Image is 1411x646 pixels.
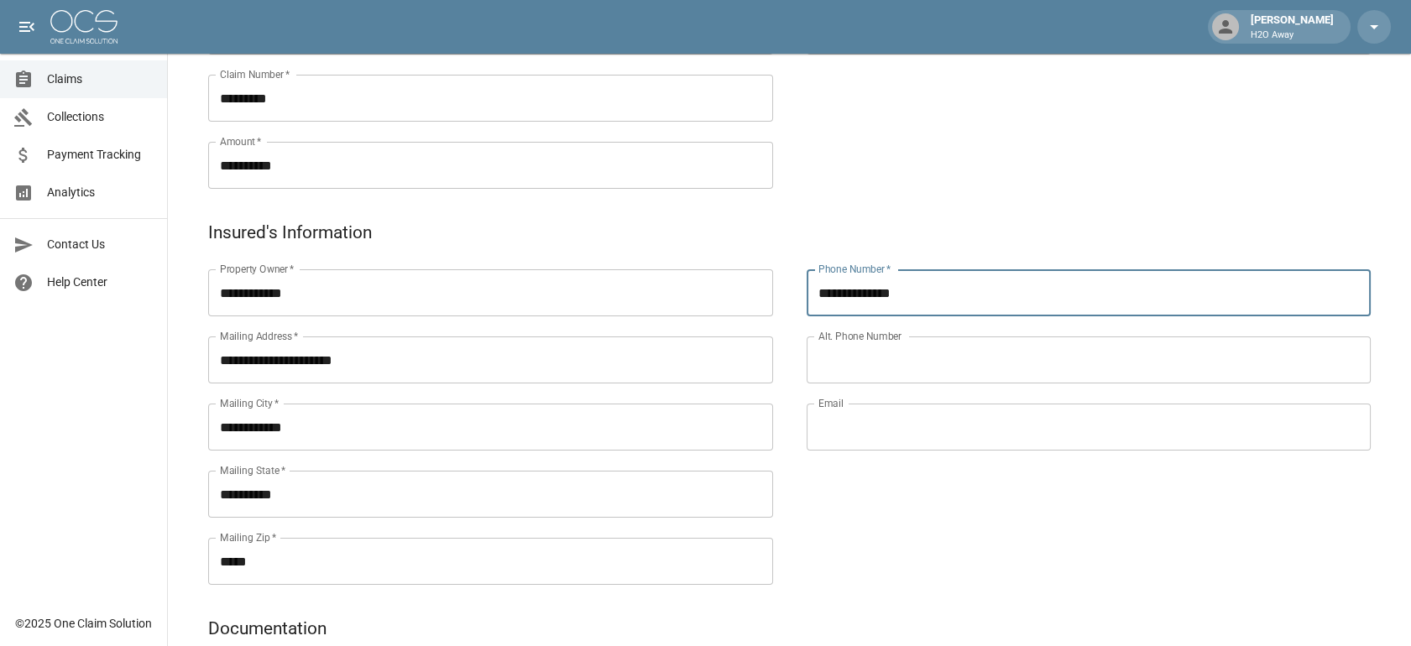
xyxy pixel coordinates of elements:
[818,329,901,343] label: Alt. Phone Number
[47,146,154,164] span: Payment Tracking
[47,274,154,291] span: Help Center
[47,236,154,253] span: Contact Us
[220,396,280,410] label: Mailing City
[1251,29,1334,43] p: H2O Away
[1244,12,1340,42] div: [PERSON_NAME]
[220,134,262,148] label: Amount
[10,10,44,44] button: open drawer
[47,108,154,126] span: Collections
[220,67,290,81] label: Claim Number
[220,329,298,343] label: Mailing Address
[818,396,844,410] label: Email
[47,184,154,201] span: Analytics
[220,262,295,276] label: Property Owner
[15,615,152,632] div: © 2025 One Claim Solution
[50,10,118,44] img: ocs-logo-white-transparent.png
[220,463,285,477] label: Mailing State
[47,70,154,88] span: Claims
[818,262,891,276] label: Phone Number
[220,530,277,544] label: Mailing Zip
